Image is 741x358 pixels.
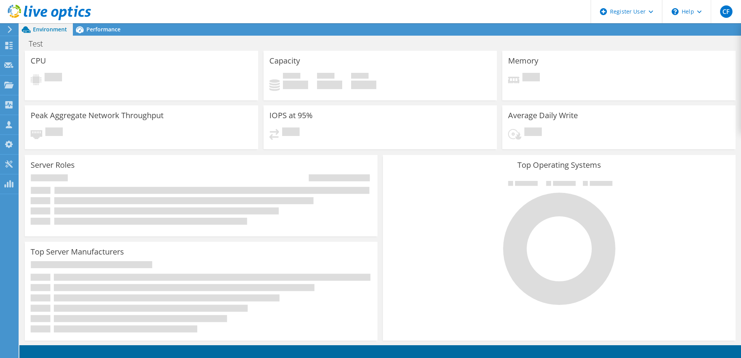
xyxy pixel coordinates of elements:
[508,111,578,120] h3: Average Daily Write
[31,248,124,256] h3: Top Server Manufacturers
[269,111,313,120] h3: IOPS at 95%
[351,81,376,89] h4: 0 GiB
[672,8,679,15] svg: \n
[31,111,164,120] h3: Peak Aggregate Network Throughput
[269,57,300,65] h3: Capacity
[351,73,369,81] span: Total
[317,73,334,81] span: Free
[31,57,46,65] h3: CPU
[508,57,538,65] h3: Memory
[33,26,67,33] span: Environment
[25,40,55,48] h1: Test
[86,26,121,33] span: Performance
[317,81,342,89] h4: 0 GiB
[283,73,300,81] span: Used
[45,73,62,83] span: Pending
[524,127,542,138] span: Pending
[720,5,732,18] span: CF
[31,161,75,169] h3: Server Roles
[522,73,540,83] span: Pending
[45,127,63,138] span: Pending
[389,161,730,169] h3: Top Operating Systems
[283,81,308,89] h4: 0 GiB
[282,127,300,138] span: Pending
